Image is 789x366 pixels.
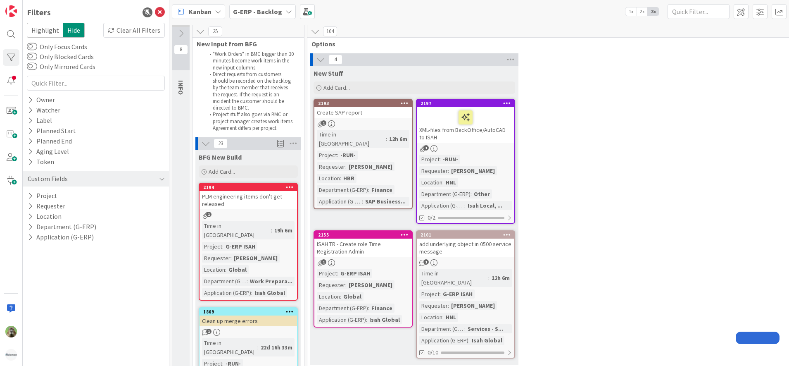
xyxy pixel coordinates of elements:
div: HNL [444,178,458,187]
b: G-ERP - Backlog [233,7,282,16]
span: BFG New Build [199,153,242,161]
button: Application (G-ERP) [27,232,95,242]
span: : [442,313,444,322]
div: Project [317,269,337,278]
span: 104 [323,26,337,36]
img: Visit kanbanzone.com [5,5,17,17]
div: Project [317,151,337,160]
div: 2193 [318,100,412,106]
span: : [337,269,338,278]
div: Work Prepara... [248,277,295,286]
span: : [464,201,466,210]
div: Isah Local, ... [466,201,504,210]
div: HBR [341,174,356,183]
span: New Stuff [314,69,343,77]
span: : [271,226,272,235]
div: Requester [202,254,231,263]
span: 1 [321,120,326,126]
div: Application (G-ERP) [317,315,366,324]
span: : [368,185,369,194]
span: : [340,292,341,301]
button: Location [27,211,62,222]
div: Global [226,265,249,274]
div: G-ERP ISAH [223,242,257,251]
div: Project [419,289,440,299]
div: Clean up merge errors [200,316,297,326]
div: G-ERP ISAH [441,289,475,299]
div: 19h 6m [272,226,295,235]
span: 3x [648,7,659,16]
div: 1869 [203,309,297,315]
div: add underlying object in 0500 service message [417,239,514,257]
button: Only Blocked Cards [27,53,37,61]
button: Department (G-ERP) [27,222,97,232]
div: Time in [GEOGRAPHIC_DATA] [419,269,488,287]
div: 2197 [421,100,514,106]
span: : [368,304,369,313]
div: Requester [317,280,345,289]
span: : [247,277,248,286]
div: Time in [GEOGRAPHIC_DATA] [317,130,386,148]
div: Location [317,292,340,301]
label: Only Focus Cards [27,42,87,52]
div: [PERSON_NAME] [347,280,394,289]
span: New Input from BFG [197,40,294,48]
div: Isah Global [470,336,504,345]
div: 2194 [200,184,297,191]
div: Other [472,189,492,199]
div: 2155 [318,232,412,238]
div: Project [419,155,440,164]
div: Application (G-ERP) [419,336,468,345]
div: Department (G-ERP) [317,304,368,313]
div: Requester [419,301,448,310]
div: 1869Clean up merge errors [200,308,297,326]
div: 2193Create SAP report [314,100,412,118]
span: 1 [206,212,212,217]
span: 1 [206,329,212,334]
div: [PERSON_NAME] [232,254,280,263]
div: [PERSON_NAME] [449,301,497,310]
div: Location [202,265,225,274]
span: : [386,134,387,144]
div: Finance [369,304,394,313]
div: Planned Start [27,126,77,136]
span: Add Card... [209,168,235,175]
div: 2197XML-files from BackOffice/AutoCAD to ISAH [417,100,514,143]
div: Time in [GEOGRAPHIC_DATA] [202,338,257,356]
img: TT [5,326,17,337]
span: : [488,273,490,282]
img: avatar [5,349,17,361]
div: Location [419,178,442,187]
div: Create SAP report [314,107,412,118]
input: Quick Filter... [27,76,165,91]
div: Aging Level [27,146,70,157]
span: 4 [328,55,342,65]
span: Hide [63,23,85,38]
div: Clear All Filters [103,23,165,38]
span: : [448,301,449,310]
div: Isah Global [367,315,402,324]
span: : [257,343,259,352]
div: Location [419,313,442,322]
span: : [442,178,444,187]
div: Isah Global [252,288,287,297]
div: PLM engineering items don't get released [200,191,297,209]
div: Requester [419,166,448,175]
li: "Work Orders" in BMC bigger than 30 minutes become work items in the new input columns. [205,51,295,71]
div: HNL [444,313,458,322]
div: Location [317,174,340,183]
input: Quick Filter... [668,4,730,19]
label: Only Blocked Cards [27,52,94,62]
div: 2155 [314,231,412,239]
div: Watcher [27,105,61,115]
div: 1869 [200,308,297,316]
div: Application (G-ERP) [419,201,464,210]
div: 2194PLM engineering items don't get released [200,184,297,209]
div: 2193 [314,100,412,107]
span: : [468,336,470,345]
button: Requester [27,201,66,211]
span: 1 [423,145,429,151]
div: Application (G-ERP) [202,288,251,297]
span: : [225,265,226,274]
span: : [471,189,472,199]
